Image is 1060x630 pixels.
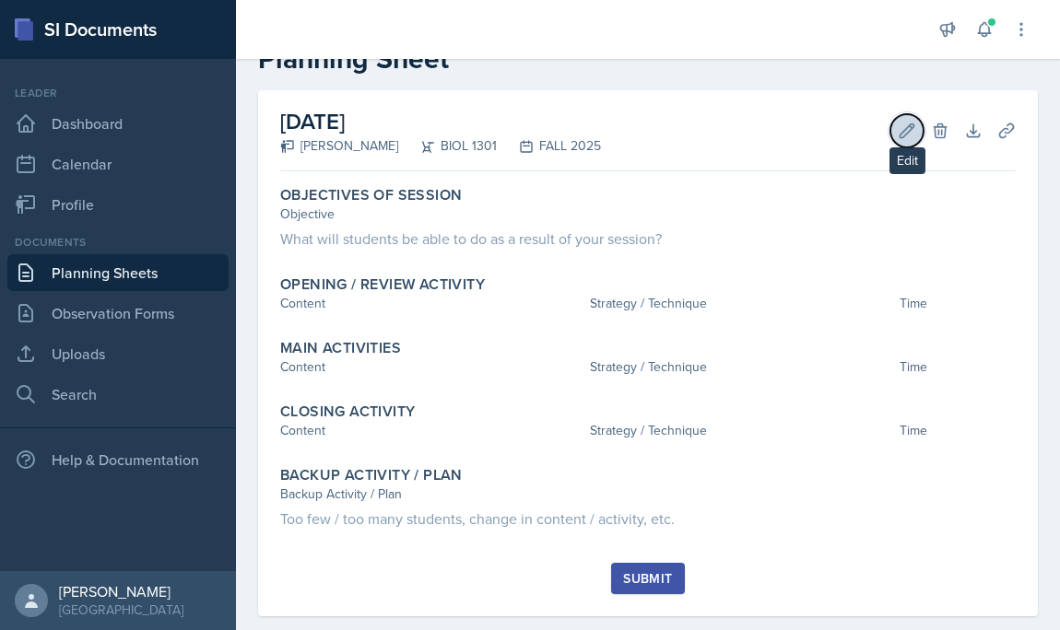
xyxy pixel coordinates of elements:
[280,339,401,357] label: Main Activities
[280,357,583,377] div: Content
[7,441,229,478] div: Help & Documentation
[590,421,892,440] div: Strategy / Technique
[7,146,229,182] a: Calendar
[280,484,1016,504] div: Backup Activity / Plan
[280,466,463,484] label: Backup Activity / Plan
[7,85,229,101] div: Leader
[7,105,229,142] a: Dashboard
[280,204,1016,224] div: Objective
[590,294,892,313] div: Strategy / Technique
[280,507,1016,530] div: Too few / too many students, change in content / activity, etc.
[7,186,229,223] a: Profile
[280,105,601,138] h2: [DATE]
[280,421,583,440] div: Content
[7,234,229,251] div: Documents
[59,601,183,619] div: [GEOGRAPHIC_DATA]
[280,136,398,156] div: [PERSON_NAME]
[280,402,415,421] label: Closing Activity
[258,42,1038,76] h2: Planning Sheet
[7,376,229,413] a: Search
[900,294,1016,313] div: Time
[900,357,1016,377] div: Time
[7,335,229,372] a: Uploads
[890,114,924,147] button: Edit
[280,294,583,313] div: Content
[623,571,672,586] div: Submit
[611,563,684,594] button: Submit
[590,357,892,377] div: Strategy / Technique
[280,227,1016,250] div: What will students be able to do as a result of your session?
[7,295,229,332] a: Observation Forms
[497,136,601,156] div: FALL 2025
[900,421,1016,440] div: Time
[7,254,229,291] a: Planning Sheets
[280,275,485,294] label: Opening / Review Activity
[398,136,497,156] div: BIOL 1301
[280,186,462,204] label: Objectives of Session
[59,582,183,601] div: [PERSON_NAME]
